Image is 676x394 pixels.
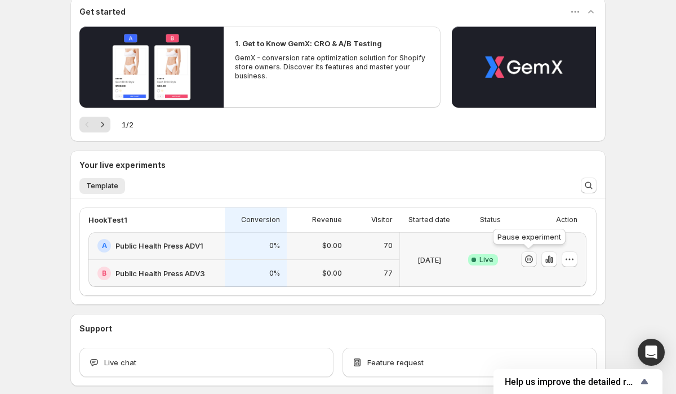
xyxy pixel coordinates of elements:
h3: Your live experiments [79,160,166,171]
h3: Support [79,323,112,334]
h2: Public Health Press ADV3 [115,268,205,279]
p: Conversion [241,215,280,224]
span: Template [86,181,118,191]
nav: Pagination [79,117,110,132]
button: Next [95,117,110,132]
p: $0.00 [322,269,342,278]
span: Live chat [104,357,136,368]
button: Search and filter results [581,178,597,193]
p: 0% [269,241,280,250]
p: $0.00 [322,241,342,250]
h2: A [102,241,107,250]
p: [DATE] [417,254,441,265]
button: Play video [452,26,596,108]
button: Show survey - Help us improve the detailed report for A/B campaigns [505,375,651,388]
h3: Get started [79,6,126,17]
span: Live [479,255,493,264]
div: Open Intercom Messenger [638,339,665,366]
p: Status [480,215,501,224]
p: Visitor [371,215,393,224]
span: 1 / 2 [122,119,134,130]
p: GemX - conversion rate optimization solution for Shopify store owners. Discover its features and ... [235,54,429,81]
h2: 1. Get to Know GemX: CRO & A/B Testing [235,38,382,49]
span: Feature request [367,357,424,368]
p: HookTest1 [88,214,127,225]
p: Action [556,215,577,224]
span: Help us improve the detailed report for A/B campaigns [505,377,638,387]
button: Play video [79,26,224,108]
h2: Public Health Press ADV1 [115,240,203,251]
p: 70 [384,241,393,250]
p: Started date [408,215,450,224]
p: 0% [269,269,280,278]
p: Revenue [312,215,342,224]
h2: B [102,269,106,278]
p: 77 [384,269,393,278]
